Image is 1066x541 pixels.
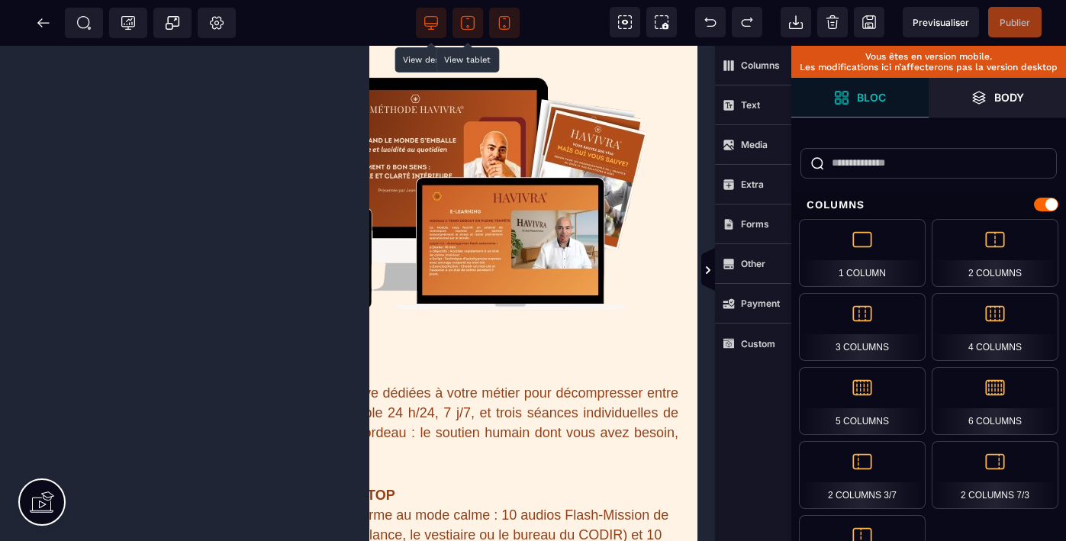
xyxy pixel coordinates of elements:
span: Popup [165,15,180,31]
span: View components [610,7,640,37]
div: 3 Columns [799,293,926,361]
strong: Body [994,92,1024,103]
div: 6 Columns [932,367,1058,435]
div: 4 Columns [932,293,1058,361]
strong: Bloc [857,92,886,103]
span: Open Blocks [791,78,929,118]
strong: Forms [741,218,769,230]
span: Previsualiser [913,17,969,28]
strong: Other [741,258,765,269]
p: Les modifications ici n’affecterons pas la version desktop [799,62,1058,72]
span: Publier [1000,17,1030,28]
strong: Extra [741,179,764,190]
span: Screenshot [646,7,677,37]
strong: Payment [741,298,780,309]
span: Open Layer Manager [929,78,1066,118]
div: 2 Columns [932,219,1058,287]
div: 5 Columns [799,367,926,435]
span: SEO [76,15,92,31]
span: Tracking [121,15,136,31]
div: 2 Columns 7/3 [932,441,1058,509]
strong: Media [741,139,768,150]
p: Vous êtes en version mobile. [799,51,1058,62]
strong: Custom [741,338,775,349]
span: Preview [903,7,979,37]
div: 2 Columns 3/7 [799,441,926,509]
strong: Columns [741,60,780,71]
div: Columns [791,191,1066,219]
span: Setting Body [209,15,224,31]
strong: Text [741,99,760,111]
div: 1 Column [799,219,926,287]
